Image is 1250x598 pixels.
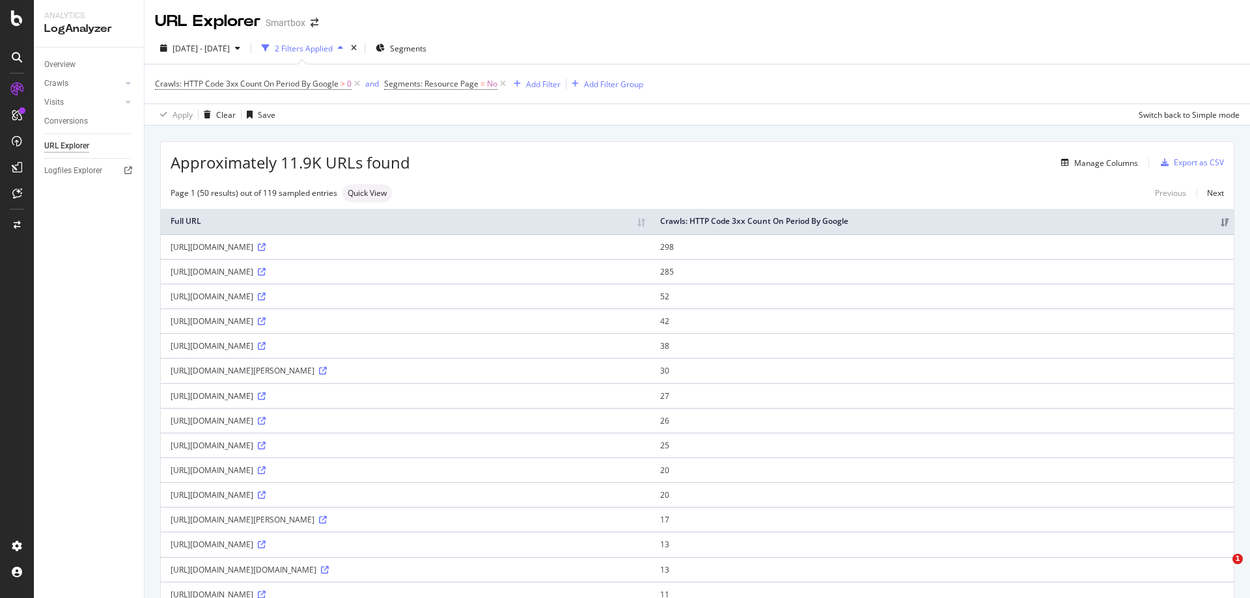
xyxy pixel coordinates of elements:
[584,79,643,90] div: Add Filter Group
[365,77,379,90] button: and
[508,76,561,92] button: Add Filter
[1056,155,1138,170] button: Manage Columns
[44,58,135,72] a: Overview
[171,241,641,252] div: [URL][DOMAIN_NAME]
[650,532,1234,556] td: 13
[171,316,641,327] div: [URL][DOMAIN_NAME]
[44,164,102,178] div: Logfiles Explorer
[44,21,133,36] div: LogAnalyzer
[365,78,379,89] div: and
[650,358,1234,383] td: 30
[1197,183,1224,202] a: Next
[44,77,68,90] div: Crawls
[44,96,64,109] div: Visits
[650,284,1234,308] td: 52
[384,78,479,89] span: Segments: Resource Page
[1156,152,1224,173] button: Export as CSV
[171,489,641,500] div: [URL][DOMAIN_NAME]
[370,38,432,59] button: Segments
[650,333,1234,358] td: 38
[566,76,643,92] button: Add Filter Group
[1074,157,1138,169] div: Manage Columns
[242,104,275,125] button: Save
[44,164,135,178] a: Logfiles Explorer
[650,209,1234,234] th: Crawls: HTTP Code 3xx Count On Period By Google: activate to sort column ascending
[44,58,76,72] div: Overview
[155,104,193,125] button: Apply
[44,96,122,109] a: Visits
[340,78,345,89] span: >
[171,539,641,550] div: [URL][DOMAIN_NAME]
[155,78,339,89] span: Crawls: HTTP Code 3xx Count On Period By Google
[171,340,641,351] div: [URL][DOMAIN_NAME]
[1232,554,1243,564] span: 1
[650,507,1234,532] td: 17
[1206,554,1237,585] iframe: Intercom live chat
[44,77,122,90] a: Crawls
[171,365,641,376] div: [URL][DOMAIN_NAME][PERSON_NAME]
[487,75,497,93] span: No
[1133,104,1240,125] button: Switch back to Simple mode
[44,115,135,128] a: Conversions
[390,43,426,54] span: Segments
[650,482,1234,507] td: 20
[161,209,650,234] th: Full URL: activate to sort column ascending
[216,109,236,120] div: Clear
[155,38,245,59] button: [DATE] - [DATE]
[171,514,641,525] div: [URL][DOMAIN_NAME][PERSON_NAME]
[348,42,359,55] div: times
[650,457,1234,482] td: 20
[650,433,1234,457] td: 25
[171,564,641,575] div: [URL][DOMAIN_NAME][DOMAIN_NAME]
[258,109,275,120] div: Save
[1174,157,1224,168] div: Export as CSV
[275,43,333,54] div: 2 Filters Applied
[650,408,1234,433] td: 26
[173,109,193,120] div: Apply
[173,43,230,54] span: [DATE] - [DATE]
[171,390,641,401] div: [URL][DOMAIN_NAME]
[199,104,236,125] button: Clear
[526,79,561,90] div: Add Filter
[1139,109,1240,120] div: Switch back to Simple mode
[171,415,641,426] div: [URL][DOMAIN_NAME]
[650,308,1234,333] td: 42
[650,557,1234,582] td: 13
[171,291,641,302] div: [URL][DOMAIN_NAME]
[44,139,89,153] div: URL Explorer
[347,75,352,93] span: 0
[44,10,133,21] div: Analytics
[171,266,641,277] div: [URL][DOMAIN_NAME]
[44,139,135,153] a: URL Explorer
[650,383,1234,408] td: 27
[348,189,387,197] span: Quick View
[171,152,410,174] span: Approximately 11.9K URLs found
[171,465,641,476] div: [URL][DOMAIN_NAME]
[342,184,392,202] div: neutral label
[171,440,641,451] div: [URL][DOMAIN_NAME]
[155,10,260,33] div: URL Explorer
[44,115,88,128] div: Conversions
[171,187,337,198] div: Page 1 (50 results) out of 119 sampled entries
[257,38,348,59] button: 2 Filters Applied
[480,78,485,89] span: =
[650,234,1234,259] td: 298
[266,16,305,29] div: Smartbox
[311,18,318,27] div: arrow-right-arrow-left
[650,259,1234,284] td: 285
